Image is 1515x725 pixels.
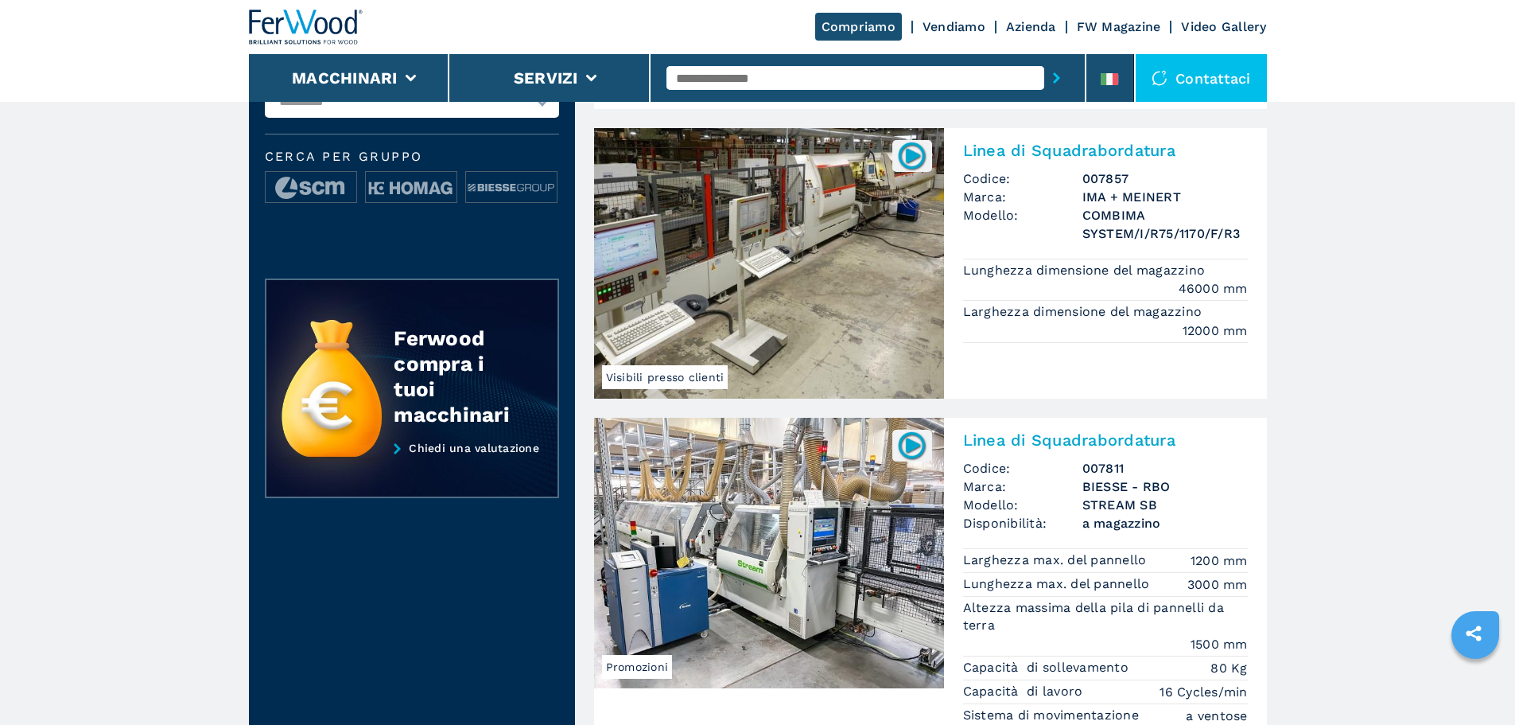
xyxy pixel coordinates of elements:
[1082,477,1248,496] h3: BIESSE - RBO
[1187,575,1248,594] em: 3000 mm
[963,459,1082,477] span: Codice:
[249,10,363,45] img: Ferwood
[1082,496,1248,514] h3: STREAM SB
[265,150,559,163] span: Cerca per Gruppo
[923,19,985,34] a: Vendiamo
[1454,614,1494,653] a: sharethis
[963,659,1133,676] p: Capacità di sollevamento
[394,325,526,427] div: Ferwood compra i tuoi macchinari
[963,477,1082,496] span: Marca:
[963,206,1082,243] span: Modello:
[963,683,1087,700] p: Capacità di lavoro
[963,552,1151,569] p: Larghezza max. del pannello
[1183,322,1248,340] em: 12000 mm
[1191,635,1248,653] em: 1500 mm
[1179,279,1248,298] em: 46000 mm
[1160,683,1247,701] em: 16 Cycles/min
[963,303,1206,321] p: Larghezza dimensione del magazzino
[963,575,1154,593] p: Lunghezza max. del pannello
[815,13,902,41] a: Compriamo
[265,442,559,499] a: Chiedi una valutazione
[1082,459,1248,477] h3: 007811
[1186,707,1247,725] em: a ventose
[1191,552,1248,570] em: 1200 mm
[1082,170,1248,188] h3: 007857
[594,128,944,399] img: Linea di Squadrabordatura IMA + MEINERT COMBIMA SYSTEM/I/R75/1170/F/R3
[896,430,927,461] img: 007811
[366,172,456,204] img: image
[1447,653,1503,713] iframe: Chat
[896,140,927,171] img: 007857
[602,655,673,679] span: Promozioni
[1082,188,1248,206] h3: IMA + MEINERT
[963,188,1082,206] span: Marca:
[963,599,1248,635] p: Altezza massima della pila di pannelli da terra
[1181,19,1266,34] a: Video Gallery
[466,172,557,204] img: image
[266,172,356,204] img: image
[963,262,1210,279] p: Lunghezza dimensione del magazzino
[963,514,1082,532] span: Disponibilità:
[514,68,578,88] button: Servizi
[963,170,1082,188] span: Codice:
[1082,206,1248,243] h3: COMBIMA SYSTEM/I/R75/1170/F/R3
[602,365,728,389] span: Visibili presso clienti
[963,431,1248,450] h2: Linea di Squadrabordatura
[594,128,1267,399] a: Linea di Squadrabordatura IMA + MEINERT COMBIMA SYSTEM/I/R75/1170/F/R3Visibili presso clienti0078...
[1077,19,1161,34] a: FW Magazine
[963,496,1082,514] span: Modello:
[1044,60,1069,96] button: submit-button
[1082,514,1248,532] span: a magazzino
[963,707,1144,724] p: Sistema di movimentazione
[1136,54,1267,102] div: Contattaci
[1152,70,1167,86] img: Contattaci
[1006,19,1056,34] a: Azienda
[963,141,1248,160] h2: Linea di Squadrabordatura
[1210,659,1247,677] em: 80 Kg
[594,418,944,688] img: Linea di Squadrabordatura BIESSE - RBO STREAM SB
[292,68,398,88] button: Macchinari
